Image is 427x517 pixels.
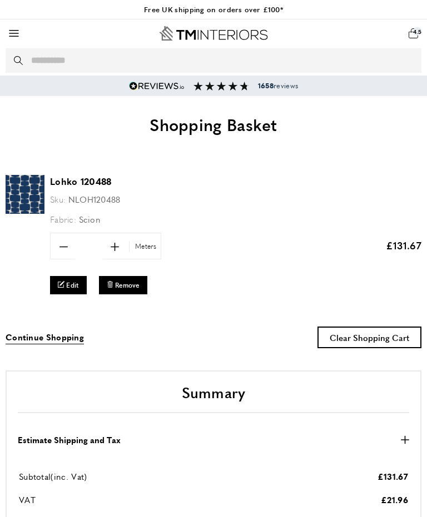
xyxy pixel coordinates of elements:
[99,276,147,294] button: Remove Lohko 120488
[258,81,274,91] strong: 1658
[18,433,409,446] button: Estimate Shipping and Tax
[51,470,87,482] span: (inc. Vat)
[19,494,36,505] span: VAT
[6,175,44,214] img: Lohko 120488
[386,238,421,252] span: £131.67
[18,383,409,413] h2: Summary
[50,175,112,188] a: Lohko 120488
[193,82,249,91] img: Reviews section
[317,327,421,348] button: Clear Shopping Cart
[381,494,408,505] span: £21.96
[79,213,101,225] span: Scion
[68,193,121,205] span: NLOH120488
[50,276,87,294] a: Edit Lohko 120488
[50,213,76,225] span: Fabric:
[115,280,140,290] span: Remove
[50,193,66,205] span: Sku:
[150,112,277,136] span: Shopping Basket
[129,241,160,252] span: Meters
[18,433,121,446] strong: Estimate Shipping and Tax
[66,280,78,290] span: Edit
[6,330,84,344] a: Continue Shopping
[330,332,409,343] span: Clear Shopping Cart
[19,470,51,482] span: Subtotal
[159,26,268,41] a: Go to Home page
[378,470,408,482] span: £131.67
[129,82,185,91] img: Reviews.io 5 stars
[6,331,84,343] span: Continue Shopping
[258,81,298,90] span: reviews
[144,4,283,14] a: Free UK shipping on orders over £100*
[6,206,44,215] a: Lohko 120488
[14,48,28,73] button: Search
